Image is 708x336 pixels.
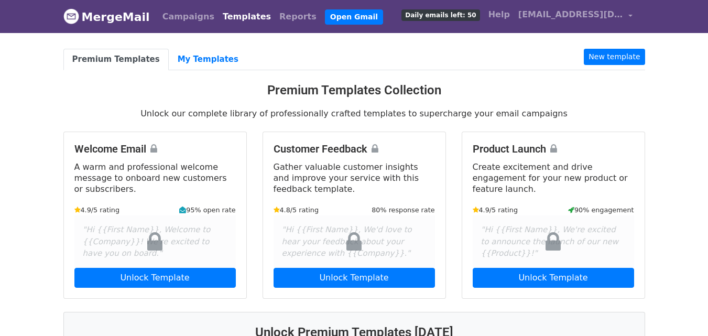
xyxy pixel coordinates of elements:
[169,49,247,70] a: My Templates
[179,205,235,215] small: 95% open rate
[568,205,634,215] small: 90% engagement
[484,4,514,25] a: Help
[74,161,236,194] p: A warm and professional welcome message to onboard new customers or subscribers.
[397,4,484,25] a: Daily emails left: 50
[74,215,236,268] div: "Hi {{First Name}}, Welcome to {{Company}}! We're excited to have you on board."
[74,268,236,288] a: Unlock Template
[372,205,434,215] small: 80% response rate
[74,143,236,155] h4: Welcome Email
[473,205,518,215] small: 4.9/5 rating
[158,6,219,27] a: Campaigns
[274,143,435,155] h4: Customer Feedback
[473,268,634,288] a: Unlock Template
[63,49,169,70] a: Premium Templates
[274,161,435,194] p: Gather valuable customer insights and improve your service with this feedback template.
[274,215,435,268] div: "Hi {{First Name}}, We'd love to hear your feedback about your experience with {{Company}}."
[63,6,150,28] a: MergeMail
[473,161,634,194] p: Create excitement and drive engagement for your new product or feature launch.
[473,143,634,155] h4: Product Launch
[63,83,645,98] h3: Premium Templates Collection
[514,4,637,29] a: [EMAIL_ADDRESS][DOMAIN_NAME]
[63,8,79,24] img: MergeMail logo
[274,268,435,288] a: Unlock Template
[584,49,645,65] a: New template
[473,215,634,268] div: "Hi {{First Name}}, We're excited to announce the launch of our new {{Product}}!"
[63,108,645,119] p: Unlock our complete library of professionally crafted templates to supercharge your email campaigns
[219,6,275,27] a: Templates
[325,9,383,25] a: Open Gmail
[275,6,321,27] a: Reports
[74,205,120,215] small: 4.9/5 rating
[518,8,623,21] span: [EMAIL_ADDRESS][DOMAIN_NAME]
[274,205,319,215] small: 4.8/5 rating
[401,9,480,21] span: Daily emails left: 50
